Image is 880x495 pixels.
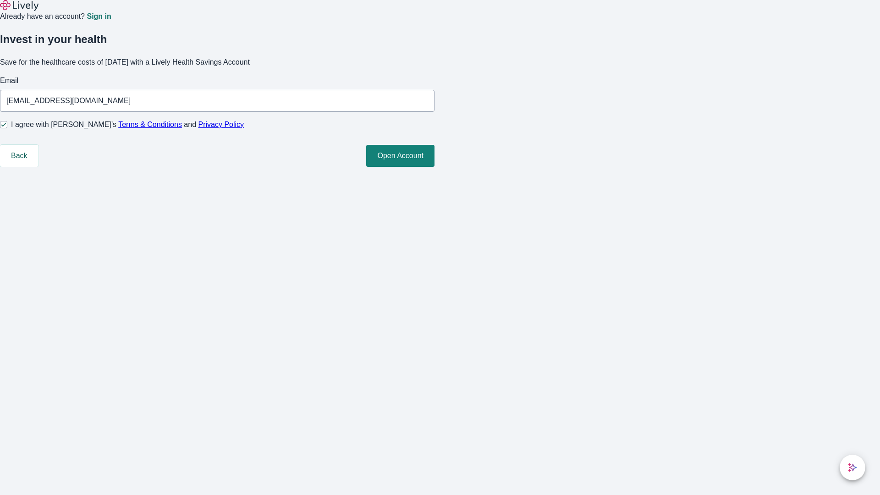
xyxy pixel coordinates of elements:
a: Terms & Conditions [118,121,182,128]
span: I agree with [PERSON_NAME]’s and [11,119,244,130]
button: chat [840,455,865,480]
svg: Lively AI Assistant [848,463,857,472]
a: Sign in [87,13,111,20]
button: Open Account [366,145,434,167]
a: Privacy Policy [198,121,244,128]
